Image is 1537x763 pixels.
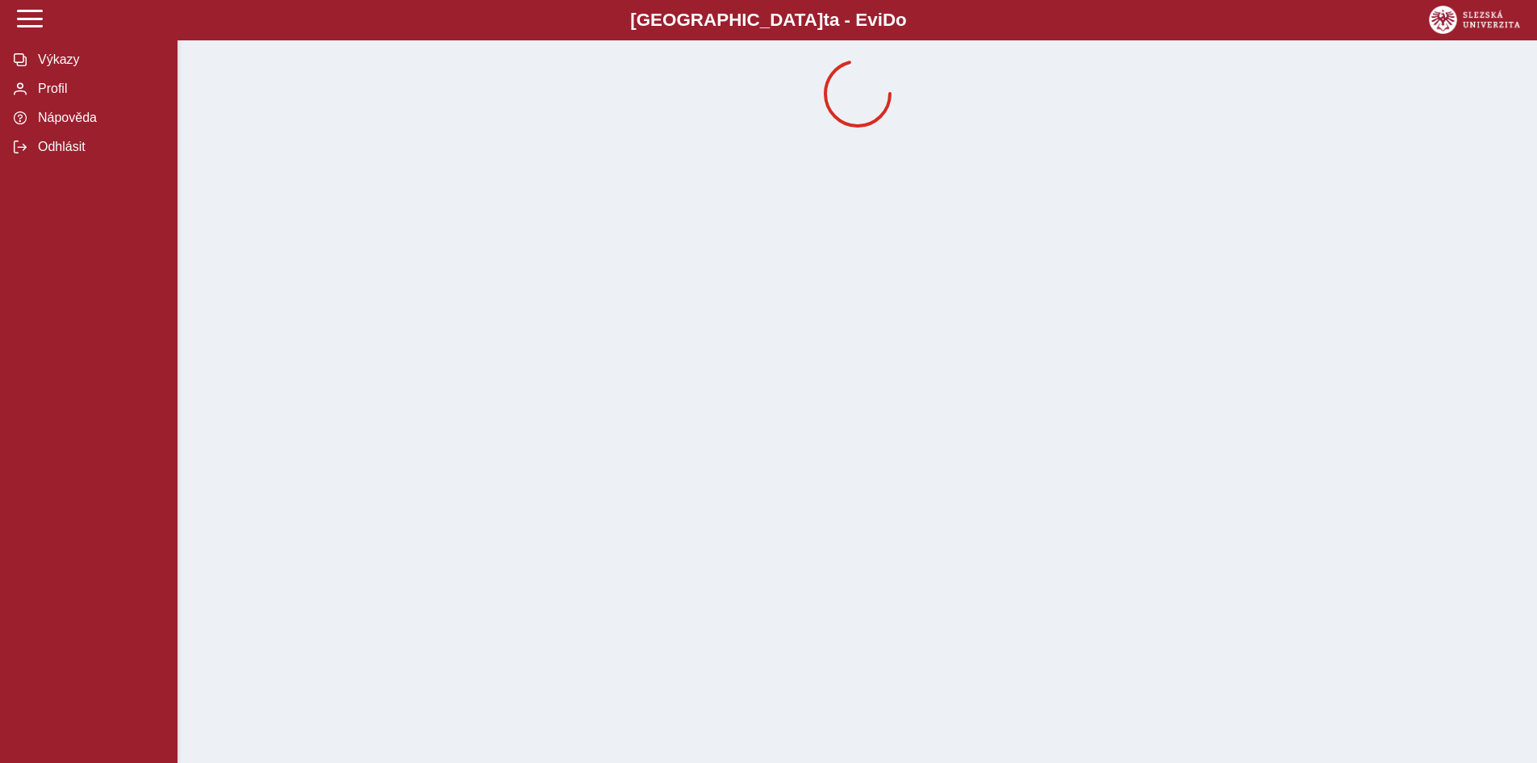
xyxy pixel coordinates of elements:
span: t [823,10,829,30]
span: Nápověda [33,111,164,125]
img: logo_web_su.png [1429,6,1520,34]
span: Odhlásit [33,140,164,154]
span: D [883,10,896,30]
span: o [896,10,907,30]
b: [GEOGRAPHIC_DATA] a - Evi [48,10,1489,31]
span: Výkazy [33,52,164,67]
span: Profil [33,82,164,96]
